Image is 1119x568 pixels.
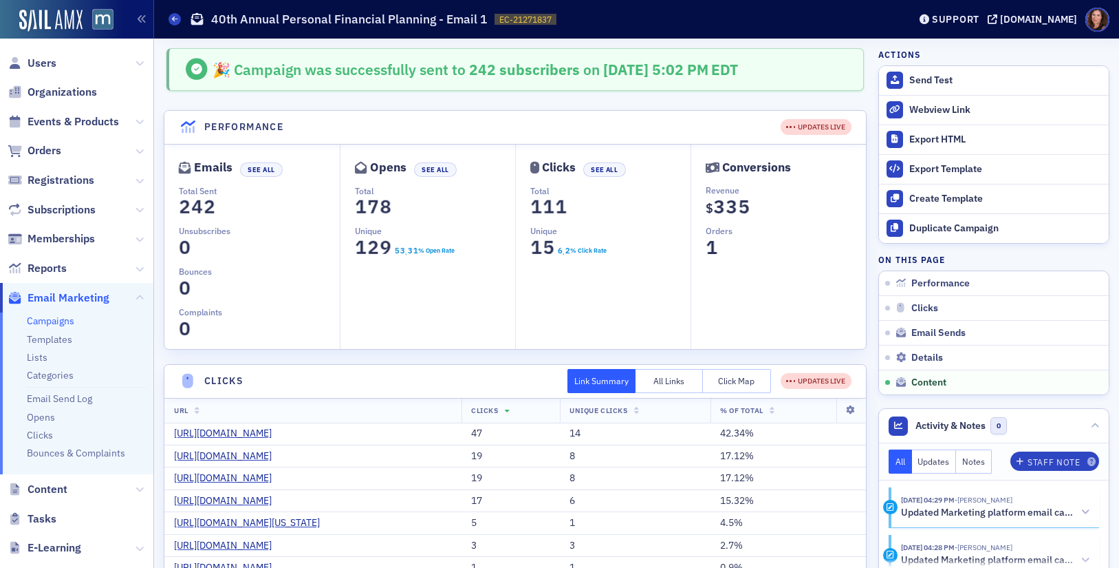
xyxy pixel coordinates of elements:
div: 47 [471,428,550,440]
button: Click Map [703,369,771,393]
p: Total Sent [179,185,340,197]
span: [DATE] [603,60,652,79]
p: Unique [530,224,691,237]
button: See All [583,162,626,177]
div: 17.12% [720,472,856,485]
div: 17 [471,495,550,507]
a: Bounces & Complaints [27,447,125,459]
a: Opens [27,411,55,423]
time: 8/14/2025 04:28 PM [901,543,955,552]
span: Memberships [28,231,95,246]
span: 3 [710,195,728,219]
div: 8 [569,450,701,463]
section: 111 [530,199,567,215]
div: [DOMAIN_NAME] [1000,13,1077,25]
div: Emails [194,164,232,171]
span: 8 [376,195,395,219]
span: 0 [175,235,194,260]
a: [URL][DOMAIN_NAME] [174,428,282,440]
span: % Of Total [720,406,763,415]
span: 6 [556,244,563,257]
a: [URL][DOMAIN_NAME] [174,540,282,552]
p: Unsubscribes [179,224,340,237]
p: Bounces [179,265,340,277]
span: 🎉 Campaign was successfully sent to on [213,60,603,79]
span: EDT [708,60,738,79]
span: $ [706,199,713,218]
div: 17.12% [720,450,856,463]
span: Subscriptions [28,202,96,218]
button: See All [414,162,457,177]
p: Complaints [179,306,340,318]
div: 3 [569,540,701,552]
time: 8/14/2025 04:29 PM [901,495,955,505]
a: Lists [27,351,47,364]
span: 5 [393,244,400,257]
span: Activity & Notes [915,419,986,433]
span: Orders [28,143,61,158]
span: Users [28,56,56,71]
div: 6 [569,495,701,507]
h5: Updated Marketing platform email campaign: 40th Annual Personal Financial Planning - Email 1 [901,507,1076,519]
span: Content [911,377,946,389]
span: Profile [1085,8,1109,32]
section: 15 [530,240,555,255]
span: 0 [990,417,1008,434]
div: 4.5% [720,517,856,529]
a: Subscriptions [8,202,96,218]
span: 1 [412,244,419,257]
span: 7 [364,195,382,219]
span: Organizations [28,85,97,100]
section: 53.31 [394,246,418,255]
h4: Clicks [204,374,243,388]
a: Campaigns [27,315,74,327]
span: 2 [200,195,219,219]
span: Reports [28,261,67,276]
button: All [889,450,912,474]
a: Export HTML [879,125,1109,154]
div: 2.7% [720,540,856,552]
a: Categories [27,369,74,381]
span: Performance [911,277,970,290]
span: Katie Foo [955,495,1012,505]
section: 6.2 [557,246,570,255]
a: E-Learning [8,540,81,556]
span: 2 [364,235,382,260]
a: Content [8,482,67,497]
span: Clicks [911,302,938,315]
a: Create Template [879,184,1109,213]
span: Tasks [28,512,56,527]
a: [URL][DOMAIN_NAME] [174,495,282,507]
div: Clicks [542,164,576,171]
span: 0 [175,317,194,341]
h4: Actions [878,48,921,61]
a: Export Template [879,154,1109,184]
a: Organizations [8,85,97,100]
span: Events & Products [28,114,119,129]
div: Support [932,13,979,25]
div: 3 [471,540,550,552]
span: E-Learning [28,540,81,556]
section: 0 [179,280,191,296]
div: Staff Note [1028,459,1080,466]
div: UPDATES LIVE [781,373,851,389]
a: Reports [8,261,67,276]
span: Content [28,482,67,497]
span: . [563,248,565,257]
div: 5 [471,517,550,529]
span: 3 [722,195,741,219]
span: 1 [527,235,545,260]
a: Orders [8,143,61,158]
section: 0 [179,321,191,337]
span: . [405,248,407,257]
span: Katie Foo [955,543,1012,552]
button: Duplicate Campaign [879,213,1109,243]
div: Webview Link [909,104,1102,116]
section: 1 [706,240,718,255]
section: $335 [706,199,750,215]
img: SailAMX [19,10,83,32]
div: % Click Rate [570,246,607,255]
div: 42.34% [720,428,856,440]
a: Events & Products [8,114,119,129]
